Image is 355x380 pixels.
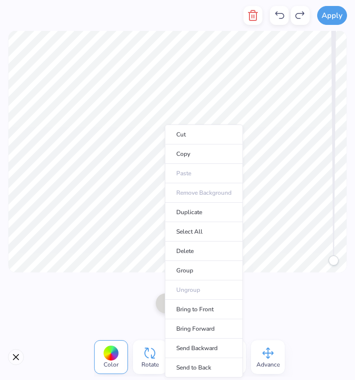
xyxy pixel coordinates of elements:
li: Group [165,261,243,280]
button: Apply [317,6,347,25]
li: Bring to Front [165,300,243,319]
li: Delete [165,242,243,261]
span: Advance [256,361,280,369]
li: Send Backward [165,339,243,358]
li: Bring Forward [165,319,243,339]
li: Select All [165,222,243,242]
span: Rotate [141,361,159,369]
li: Copy [165,144,243,164]
div: Accessibility label [329,255,339,265]
li: Send to Back [165,358,243,378]
li: Cut [165,125,243,144]
li: Duplicate [165,203,243,222]
span: Color [104,361,118,369]
button: Close [8,349,24,365]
